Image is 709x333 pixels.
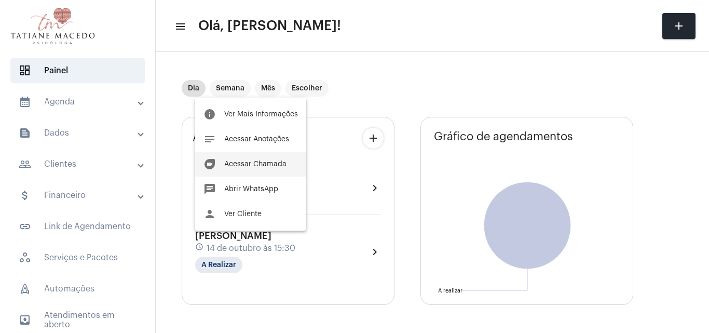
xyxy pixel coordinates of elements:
[224,185,278,193] span: Abrir WhatsApp
[203,208,216,220] mat-icon: person
[203,158,216,170] mat-icon: duo
[224,161,287,168] span: Acessar Chamada
[203,108,216,121] mat-icon: info
[224,210,262,218] span: Ver Cliente
[224,136,289,143] span: Acessar Anotações
[224,111,298,118] span: Ver Mais Informações
[203,183,216,195] mat-icon: chat
[203,133,216,145] mat-icon: notes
